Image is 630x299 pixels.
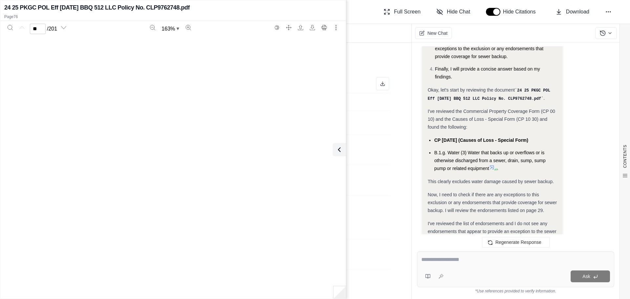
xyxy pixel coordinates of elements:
[428,88,550,101] code: 24 25 PKGC POL Eff [DATE] BBQ 512 LLC Policy No. CLP9762748.pdf
[435,38,546,59] span: If sewer backup is excluded, determine if there are any exceptions to the exclusion or any endors...
[58,22,69,33] button: Next page
[428,109,555,130] span: I've reviewed the Commercial Property Coverage Form (CP 00 10) and the Causes of Loss - Special F...
[17,22,27,33] button: Previous page
[434,150,545,171] span: B.1.g. Water (3) Water that backs up or overflows or is otherwise discharged from a sewer, drain,...
[447,8,470,16] span: Hide Chat
[543,96,545,101] span: .
[553,5,592,18] button: Download
[159,24,182,34] button: Zoom document
[376,77,389,90] button: Download as Excel
[428,221,556,242] span: I've reviewed the list of endorsements and I do not see any endorsements that appear to provide a...
[283,22,294,33] button: Full screen
[30,24,46,34] input: Enter a page number
[622,145,628,168] span: CONTENTS
[482,237,550,247] button: Regenerate Response
[434,138,528,143] span: CP [DATE] (Causes of Loss - Special Form)
[428,192,557,213] span: Now, I need to check if there are any exceptions to this exclusion or any endorsements that provi...
[566,8,589,16] span: Download
[47,25,57,33] span: / 201
[319,22,329,33] button: Print
[582,274,590,279] span: Ask
[4,14,342,19] p: Page 76
[272,22,282,33] button: Switch to the dark theme
[435,66,540,79] span: Finally, I will provide a concise answer based on my findings.
[183,22,194,33] button: Zoom in
[5,22,15,33] button: Search
[428,87,514,93] span: Okay, let's start by reviewing the document
[307,22,318,33] button: Download
[427,30,447,36] span: New Chat
[417,287,614,294] div: *Use references provided to verify information.
[415,27,451,39] button: New Chat
[381,5,423,18] button: Full Screen
[495,240,541,245] span: Regenerate Response
[331,22,341,33] button: More actions
[571,270,610,282] button: Ask
[434,5,473,18] button: Hide Chat
[4,3,190,12] h2: 24 25 PKGC POL Eff [DATE] BBQ 512 LLC Policy No. CLP9762748.pdf
[162,25,175,33] span: 163 %
[295,22,306,33] button: Open file
[428,179,554,184] span: This clearly excludes water damage caused by sewer backup.
[394,8,421,16] span: Full Screen
[147,22,158,33] button: Zoom out
[503,8,540,16] span: Hide Citations
[497,166,498,171] span: .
